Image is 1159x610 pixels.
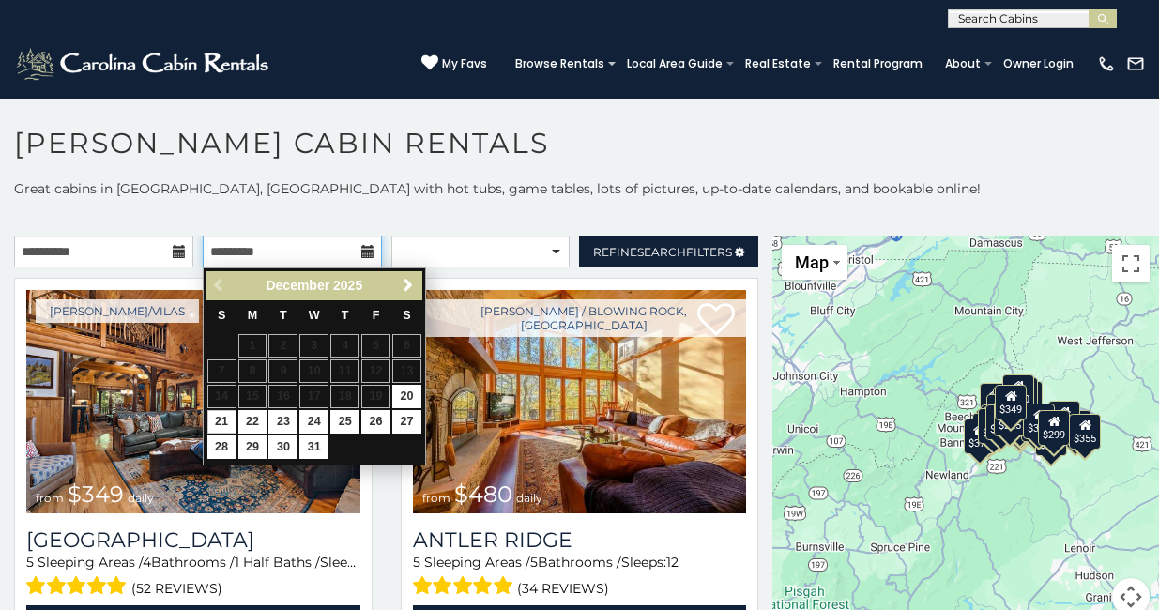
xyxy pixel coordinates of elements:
[530,554,538,571] span: 5
[1035,420,1067,456] div: $350
[299,435,328,459] a: 31
[68,480,124,508] span: $349
[1023,403,1055,438] div: $380
[238,410,267,434] a: 22
[1048,401,1080,436] div: $930
[795,252,829,272] span: Map
[421,54,487,73] a: My Favs
[26,554,34,571] span: 5
[131,576,222,601] span: (52 reviews)
[1112,245,1150,282] button: Toggle fullscreen view
[26,290,360,513] img: Diamond Creek Lodge
[26,527,360,553] a: [GEOGRAPHIC_DATA]
[994,51,1083,77] a: Owner Login
[330,410,359,434] a: 25
[824,51,932,77] a: Rental Program
[268,410,297,434] a: 23
[517,576,609,601] span: (34 reviews)
[666,554,679,571] span: 12
[26,527,360,553] h3: Diamond Creek Lodge
[309,309,320,322] span: Wednesday
[1002,374,1034,409] div: $320
[26,290,360,513] a: Diamond Creek Lodge from $349 daily
[995,385,1027,420] div: $349
[333,278,362,293] span: 2025
[280,309,287,322] span: Tuesday
[454,480,512,508] span: $480
[442,55,487,72] span: My Favs
[593,245,732,259] span: Refine Filters
[1070,414,1102,450] div: $355
[361,410,390,434] a: 26
[218,309,225,322] span: Sunday
[36,491,64,505] span: from
[207,410,236,434] a: 21
[980,383,1012,419] div: $635
[618,51,732,77] a: Local Area Guide
[299,410,328,434] a: 24
[994,401,1026,436] div: $225
[422,299,747,337] a: [PERSON_NAME] / Blowing Rock, [GEOGRAPHIC_DATA]
[506,51,614,77] a: Browse Rentals
[964,418,996,453] div: $375
[413,290,747,513] img: Antler Ridge
[266,278,329,293] span: December
[1004,406,1036,442] div: $315
[397,274,420,297] a: Next
[403,309,410,322] span: Saturday
[516,491,542,505] span: daily
[413,290,747,513] a: Antler Ridge from $480 daily
[978,407,1010,443] div: $325
[422,491,450,505] span: from
[392,410,421,434] a: 27
[985,404,1017,440] div: $395
[637,245,686,259] span: Search
[1097,54,1116,73] img: phone-regular-white.png
[1126,54,1145,73] img: mail-regular-white.png
[736,51,820,77] a: Real Estate
[413,553,747,601] div: Sleeping Areas / Bathrooms / Sleeps:
[392,385,421,408] a: 20
[248,309,258,322] span: Monday
[235,554,320,571] span: 1 Half Baths /
[401,278,416,293] span: Next
[936,51,990,77] a: About
[207,435,236,459] a: 28
[36,299,199,323] a: [PERSON_NAME]/Vilas
[143,554,151,571] span: 4
[413,554,420,571] span: 5
[14,45,274,83] img: White-1-2.png
[782,245,847,280] button: Change map style
[268,435,297,459] a: 30
[26,553,360,601] div: Sleeping Areas / Bathrooms / Sleeps:
[342,309,349,322] span: Thursday
[413,527,747,553] a: Antler Ridge
[579,236,758,267] a: RefineSearchFilters
[1038,410,1070,446] div: $299
[373,309,380,322] span: Friday
[128,491,154,505] span: daily
[238,435,267,459] a: 29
